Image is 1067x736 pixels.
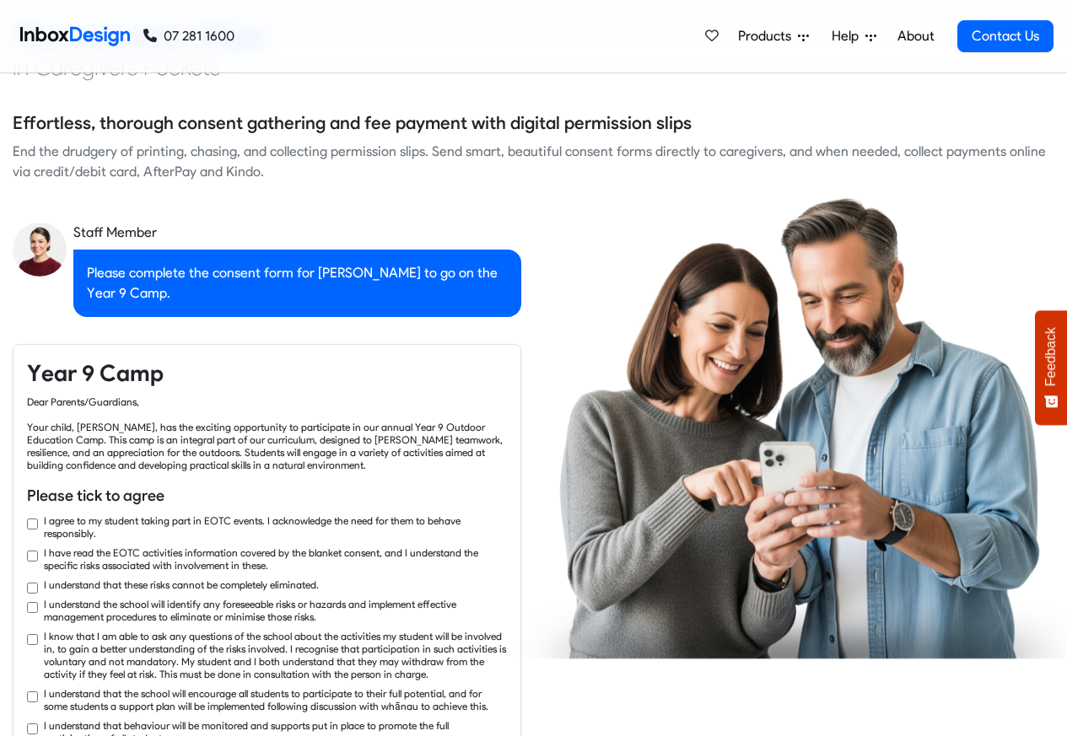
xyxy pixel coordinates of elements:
div: Staff Member [73,223,521,243]
span: Products [738,26,798,46]
label: I understand that these risks cannot be completely eliminated. [44,578,319,591]
label: I understand the school will identify any foreseeable risks or hazards and implement effective ma... [44,598,507,623]
div: End the drudgery of printing, chasing, and collecting permission slips. Send smart, beautiful con... [13,142,1054,182]
button: Feedback - Show survey [1035,310,1067,425]
a: Help [825,19,883,53]
h5: Effortless, thorough consent gathering and fee payment with digital permission slips [13,110,692,136]
a: 07 281 1600 [143,26,234,46]
div: Dear Parents/Guardians, Your child, [PERSON_NAME], has the exciting opportunity to participate in... [27,395,507,471]
label: I agree to my student taking part in EOTC events. I acknowledge the need for them to behave respo... [44,514,507,540]
span: Help [832,26,865,46]
a: About [892,19,939,53]
a: Products [731,19,816,53]
img: staff_avatar.png [13,223,67,277]
h4: Year 9 Camp [27,358,507,389]
span: Feedback [1043,327,1059,386]
label: I know that I am able to ask any questions of the school about the activities my student will be ... [44,630,507,680]
label: I understand that the school will encourage all students to participate to their full potential, ... [44,687,507,712]
label: I have read the EOTC activities information covered by the blanket consent, and I understand the ... [44,546,507,572]
a: Contact Us [957,20,1054,52]
div: Please complete the consent form for [PERSON_NAME] to go on the Year 9 Camp. [73,250,521,317]
h6: Please tick to agree [27,485,507,507]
